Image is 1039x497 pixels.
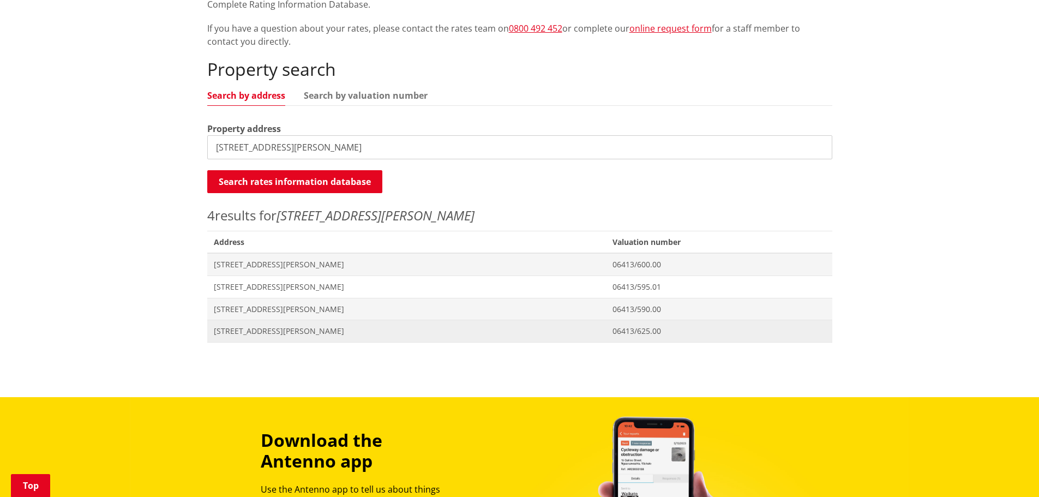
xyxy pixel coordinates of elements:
[612,259,825,270] span: 06413/600.00
[629,22,712,34] a: online request form
[261,430,458,472] h3: Download the Antenno app
[214,304,600,315] span: [STREET_ADDRESS][PERSON_NAME]
[207,91,285,100] a: Search by address
[207,206,832,225] p: results for
[612,304,825,315] span: 06413/590.00
[207,122,281,135] label: Property address
[509,22,562,34] a: 0800 492 452
[207,298,832,320] a: [STREET_ADDRESS][PERSON_NAME] 06413/590.00
[207,320,832,343] a: [STREET_ADDRESS][PERSON_NAME] 06413/625.00
[606,231,832,253] span: Valuation number
[989,451,1028,490] iframe: Messenger Launcher
[612,326,825,337] span: 06413/625.00
[207,170,382,193] button: Search rates information database
[207,276,832,298] a: [STREET_ADDRESS][PERSON_NAME] 06413/595.01
[277,206,475,224] em: [STREET_ADDRESS][PERSON_NAME]
[214,259,600,270] span: [STREET_ADDRESS][PERSON_NAME]
[207,135,832,159] input: e.g. Duke Street NGARUAWAHIA
[612,282,825,292] span: 06413/595.01
[207,253,832,276] a: [STREET_ADDRESS][PERSON_NAME] 06413/600.00
[304,91,428,100] a: Search by valuation number
[207,59,832,80] h2: Property search
[11,474,50,497] a: Top
[207,22,832,48] p: If you have a question about your rates, please contact the rates team on or complete our for a s...
[214,282,600,292] span: [STREET_ADDRESS][PERSON_NAME]
[214,326,600,337] span: [STREET_ADDRESS][PERSON_NAME]
[207,206,215,224] span: 4
[207,231,606,253] span: Address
